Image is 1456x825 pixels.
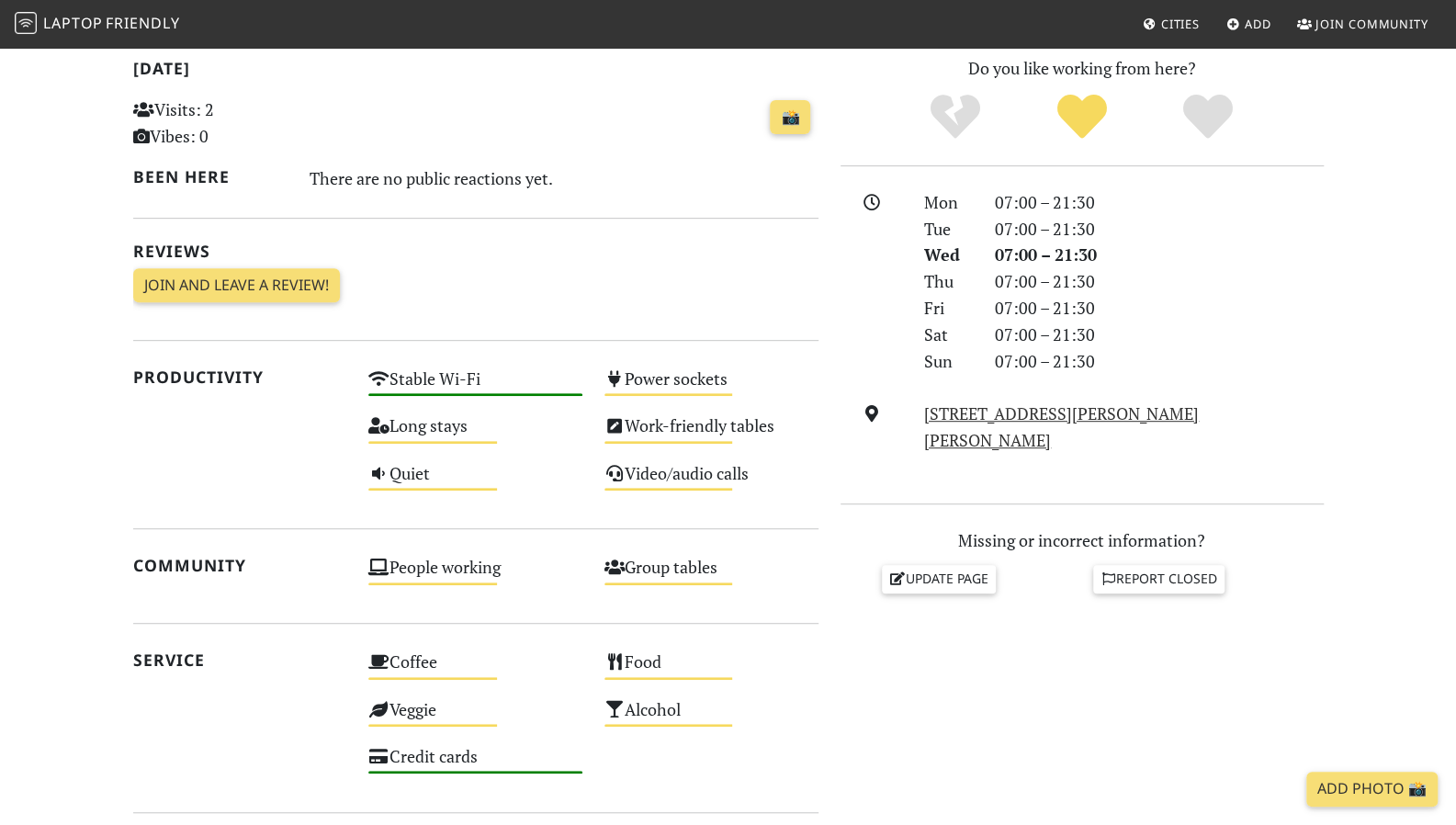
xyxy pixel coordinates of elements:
div: Power sockets [593,364,830,411]
span: Cities [1161,16,1200,32]
div: Yes [1019,92,1146,142]
p: Missing or incorrect information? [841,527,1324,554]
a: Update page [882,565,996,593]
div: Coffee [357,647,593,694]
div: Wed [913,242,983,268]
div: 07:00 – 21:30 [984,268,1335,295]
a: 📸 [770,100,810,135]
div: 07:00 – 21:30 [984,216,1335,243]
a: Add [1219,7,1279,40]
a: Join Community [1290,7,1436,40]
a: Cities [1135,7,1207,40]
h2: Reviews [133,242,818,261]
span: Add [1245,16,1271,32]
div: Video/audio calls [593,458,830,505]
div: Credit cards [357,741,593,788]
div: 07:00 – 21:30 [984,189,1335,216]
div: Sun [913,348,983,375]
div: Group tables [593,552,830,599]
div: 07:00 – 21:30 [984,322,1335,348]
h2: [DATE] [133,59,818,85]
h2: Been here [133,167,288,186]
div: Alcohol [593,695,830,741]
div: There are no public reactions yet. [310,164,818,193]
div: Tue [913,216,983,243]
h2: Community [133,556,347,575]
div: 07:00 – 21:30 [984,242,1335,268]
p: Visits: 2 Vibes: 0 [133,96,347,150]
div: Veggie [357,695,593,741]
div: Definitely! [1145,92,1271,142]
div: People working [357,552,593,599]
p: Do you like working from here? [841,55,1324,82]
div: Thu [913,268,983,295]
span: Laptop [43,13,103,33]
div: Stable Wi-Fi [357,364,593,411]
span: Join Community [1315,16,1428,32]
div: No [892,92,1019,142]
div: Fri [913,295,983,322]
div: Work-friendly tables [593,411,830,458]
a: [STREET_ADDRESS][PERSON_NAME][PERSON_NAME] [924,402,1199,451]
span: Friendly [106,13,179,33]
div: 07:00 – 21:30 [984,295,1335,322]
a: Join and leave a review! [133,268,340,303]
div: Food [593,647,830,694]
a: Report closed [1093,565,1225,593]
div: Mon [913,189,983,216]
div: 07:00 – 21:30 [984,348,1335,375]
h2: Service [133,650,347,670]
a: LaptopFriendly LaptopFriendly [15,8,180,40]
div: Quiet [357,458,593,505]
div: Long stays [357,411,593,458]
h2: Productivity [133,367,347,387]
img: LaptopFriendly [15,12,37,34]
div: Sat [913,322,983,348]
